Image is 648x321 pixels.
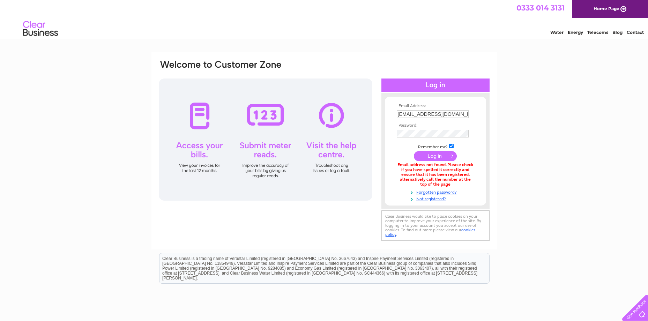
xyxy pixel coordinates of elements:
[397,188,476,195] a: Forgotten password?
[587,30,608,35] a: Telecoms
[516,3,565,12] a: 0333 014 3131
[23,18,58,39] img: logo.png
[627,30,644,35] a: Contact
[414,151,457,161] input: Submit
[385,227,475,237] a: cookies policy
[550,30,564,35] a: Water
[397,195,476,202] a: Not registered?
[395,104,476,109] th: Email Address:
[397,163,474,187] div: Email address not found. Please check if you have spelled it correctly and ensure that it has bee...
[159,4,489,34] div: Clear Business is a trading name of Verastar Limited (registered in [GEOGRAPHIC_DATA] No. 3667643...
[612,30,623,35] a: Blog
[395,123,476,128] th: Password:
[568,30,583,35] a: Energy
[381,210,490,241] div: Clear Business would like to place cookies on your computer to improve your experience of the sit...
[395,143,476,150] td: Remember me?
